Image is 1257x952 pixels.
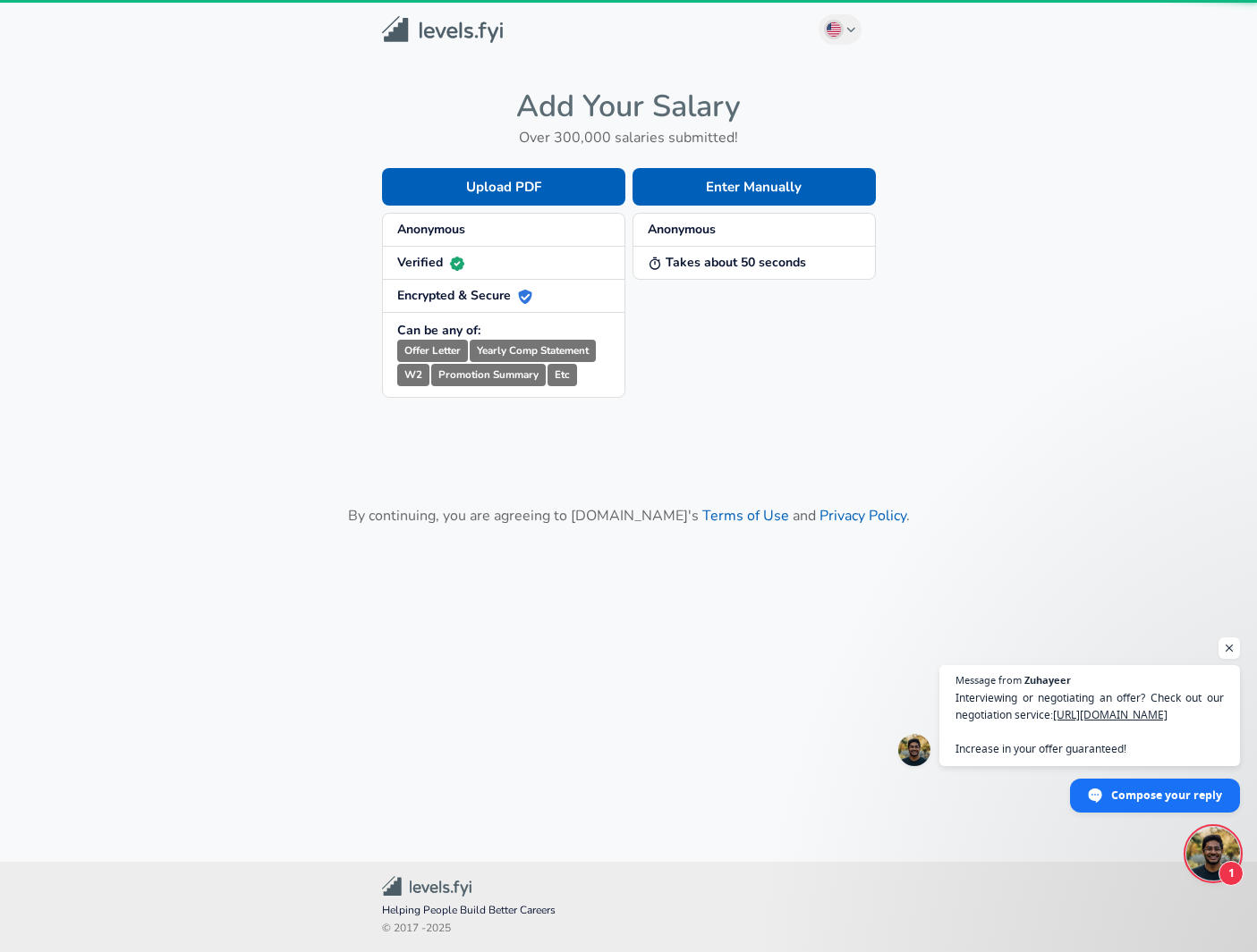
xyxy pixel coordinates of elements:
img: Levels.fyi [382,16,503,44]
span: Interviewing or negotiating an offer? Check out our negotiation service: Increase in your offer g... [955,689,1224,757]
strong: Verified [397,254,464,271]
a: Privacy Policy [820,506,906,526]
span: Compose your reply [1111,779,1222,811]
button: English (US) [819,14,862,45]
strong: Takes about 50 seconds [648,254,806,271]
span: © 2017 - 2025 [382,920,876,938]
small: Offer Letter [397,340,468,362]
div: Open chat [1186,827,1240,880]
strong: Anonymous [397,221,465,238]
strong: Can be any of: [397,322,480,339]
button: Enter Manually [633,168,876,206]
h6: Over 300,000 salaries submitted! [382,125,876,150]
small: Etc [548,364,577,386]
small: Yearly Comp Statement [470,340,596,362]
img: English (US) [827,22,841,37]
strong: Anonymous [648,221,716,238]
h4: Add Your Salary [382,88,876,125]
small: Promotion Summary [431,364,546,386]
img: Levels.fyi Community [382,876,471,897]
small: W2 [397,364,429,386]
span: Message from [955,675,1022,685]
a: Terms of Use [702,506,789,526]
span: Zuhayeer [1024,675,1071,685]
span: 1 [1219,861,1244,886]
span: Helping People Build Better Careers [382,902,876,920]
strong: Encrypted & Secure [397,287,532,304]
button: Upload PDF [382,168,625,206]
